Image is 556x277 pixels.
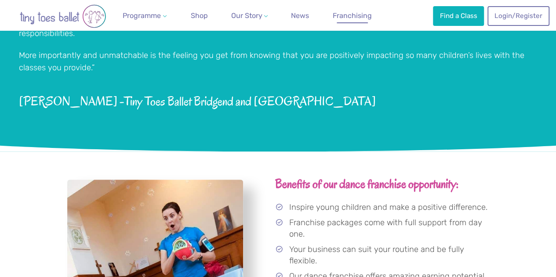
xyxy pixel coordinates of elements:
[119,7,170,25] a: Programme
[123,11,161,20] span: Programme
[278,244,489,267] li: Your business can suit your routine and be fully flexible.
[291,11,309,20] span: News
[278,217,489,240] li: Franchise packages come with full support from day one.
[231,11,262,20] span: Our Story
[191,11,208,20] span: Shop
[227,7,271,25] a: Our Story
[329,7,375,25] a: Franchising
[333,11,372,20] span: Franchising
[287,7,313,25] a: News
[19,94,538,110] h3: [PERSON_NAME] -
[124,95,376,109] a: Tiny Toes Ballet Bridgend and [GEOGRAPHIC_DATA]
[487,6,549,25] a: Login/Register
[275,176,458,192] strong: Benefits of our dance franchise opportunity:
[10,4,116,28] img: tiny toes ballet
[278,202,489,213] li: Inspire young children and make a positive difference.
[433,6,484,25] a: Find a Class
[19,50,538,74] p: More importantly and unmatchable is the feeling you get from knowing that you are positively impa...
[187,7,211,25] a: Shop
